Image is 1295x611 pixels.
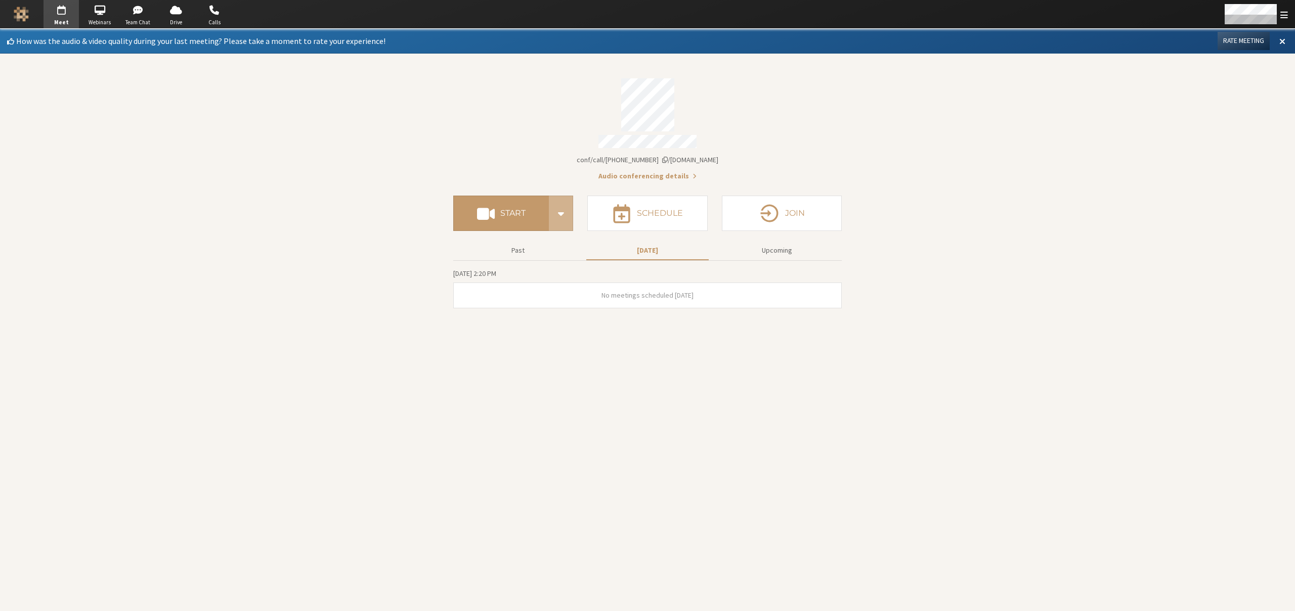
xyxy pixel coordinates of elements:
button: Schedule [587,196,707,231]
h4: Schedule [637,209,683,217]
button: Copy my meeting room linkCopy my meeting room link [577,155,718,165]
h4: Join [785,209,805,217]
span: Drive [158,18,194,27]
img: Iotum [14,7,29,22]
section: Account details [453,71,842,181]
button: Past [457,242,579,259]
h4: Start [500,209,526,217]
button: Start [453,196,549,231]
span: Copy my meeting room link [577,155,718,164]
span: Webinars [82,18,117,27]
iframe: Chat [1270,585,1287,604]
span: Calls [197,18,232,27]
button: Rate Meeting [1218,32,1270,50]
section: Today's Meetings [453,268,842,308]
span: [DATE] 2:20 PM [453,269,496,278]
button: Join [722,196,842,231]
button: Upcoming [716,242,838,259]
span: Team Chat [120,18,156,27]
span: How was the audio & video quality during your last meeting? Please take a moment to rate your exp... [16,36,385,46]
div: Start conference options [549,196,573,231]
span: Meet [44,18,79,27]
button: [DATE] [586,242,709,259]
button: Audio conferencing details [598,171,697,181]
span: No meetings scheduled [DATE] [601,291,694,300]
